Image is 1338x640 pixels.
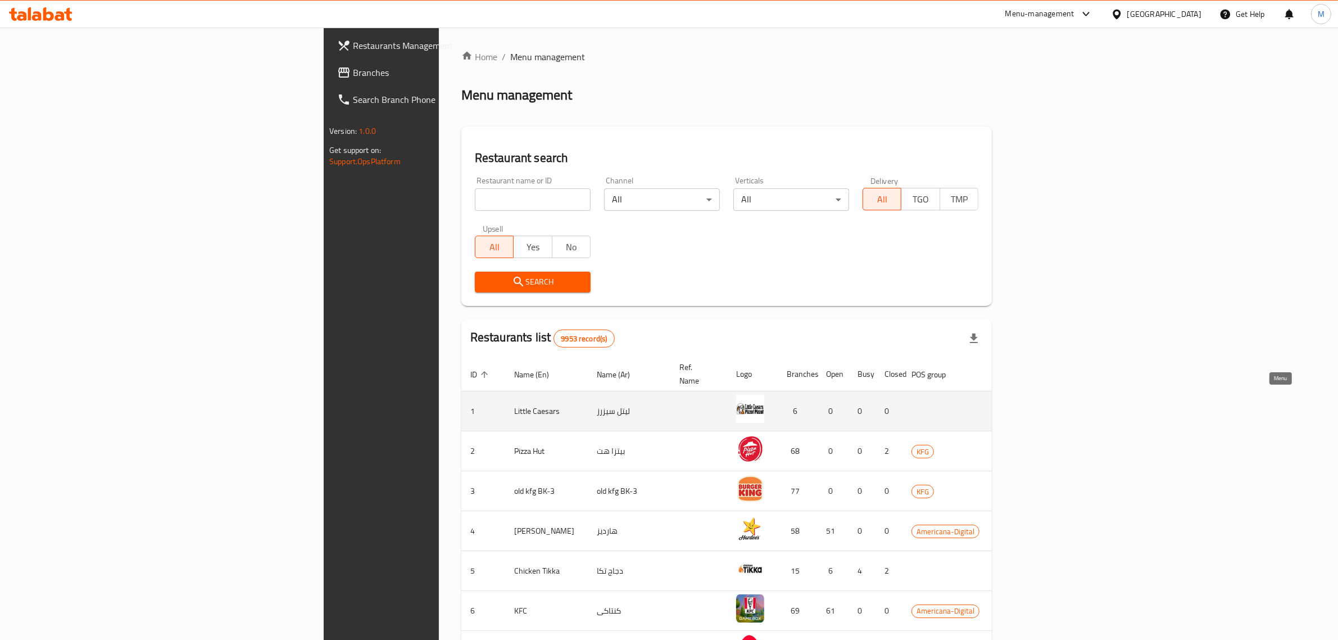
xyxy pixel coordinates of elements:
[736,435,764,463] img: Pizza Hut
[475,188,591,211] input: Search for restaurant name or ID..
[906,191,935,208] span: TGO
[353,93,538,106] span: Search Branch Phone
[733,188,849,211] div: All
[1318,8,1325,20] span: M
[475,236,514,258] button: All
[940,188,978,210] button: TMP
[359,124,376,138] span: 1.0.0
[588,391,670,431] td: ليتل سيزرز
[817,391,849,431] td: 0
[817,591,849,631] td: 61
[329,124,357,138] span: Version:
[778,471,817,511] td: 77
[328,86,547,113] a: Search Branch Phone
[849,591,876,631] td: 0
[736,395,764,423] img: Little Caesars
[849,511,876,551] td: 0
[554,333,614,344] span: 9953 record(s)
[778,551,817,591] td: 15
[604,188,720,211] div: All
[461,50,992,64] nav: breadcrumb
[863,188,901,210] button: All
[727,357,778,391] th: Logo
[353,39,538,52] span: Restaurants Management
[817,471,849,511] td: 0
[876,391,902,431] td: 0
[554,330,614,348] div: Total records count
[588,431,670,471] td: بيتزا هت
[484,275,582,289] span: Search
[510,50,585,64] span: Menu management
[552,236,591,258] button: No
[778,511,817,551] td: 58
[588,551,670,591] td: دجاج تكا
[778,357,817,391] th: Branches
[868,191,897,208] span: All
[736,475,764,503] img: old kfg BK-3
[679,360,714,387] span: Ref. Name
[588,591,670,631] td: كنتاكى
[817,431,849,471] td: 0
[849,357,876,391] th: Busy
[912,485,933,498] span: KFG
[849,551,876,591] td: 4
[876,431,902,471] td: 2
[513,236,552,258] button: Yes
[912,605,979,618] span: Americana-Digital
[778,591,817,631] td: 69
[876,551,902,591] td: 2
[736,555,764,583] img: Chicken Tikka
[870,177,899,184] label: Delivery
[736,515,764,543] img: Hardee's
[461,86,572,104] h2: Menu management
[960,325,987,352] div: Export file
[483,224,504,232] label: Upsell
[911,368,960,381] span: POS group
[817,357,849,391] th: Open
[778,391,817,431] td: 6
[901,188,940,210] button: TGO
[328,59,547,86] a: Branches
[736,594,764,623] img: KFC
[876,511,902,551] td: 0
[912,445,933,458] span: KFG
[329,143,381,157] span: Get support on:
[1005,7,1074,21] div: Menu-management
[876,591,902,631] td: 0
[475,272,591,292] button: Search
[876,357,902,391] th: Closed
[849,471,876,511] td: 0
[557,239,586,255] span: No
[480,239,509,255] span: All
[470,368,492,381] span: ID
[849,391,876,431] td: 0
[817,511,849,551] td: 51
[588,471,670,511] td: old kfg BK-3
[597,368,645,381] span: Name (Ar)
[470,329,615,348] h2: Restaurants list
[514,368,564,381] span: Name (En)
[328,32,547,59] a: Restaurants Management
[817,551,849,591] td: 6
[475,150,978,166] h2: Restaurant search
[778,431,817,471] td: 68
[945,191,974,208] span: TMP
[353,66,538,79] span: Branches
[588,511,670,551] td: هارديز
[912,525,979,538] span: Americana-Digital
[1127,8,1201,20] div: [GEOGRAPHIC_DATA]
[876,471,902,511] td: 0
[329,154,401,169] a: Support.OpsPlatform
[518,239,547,255] span: Yes
[849,431,876,471] td: 0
